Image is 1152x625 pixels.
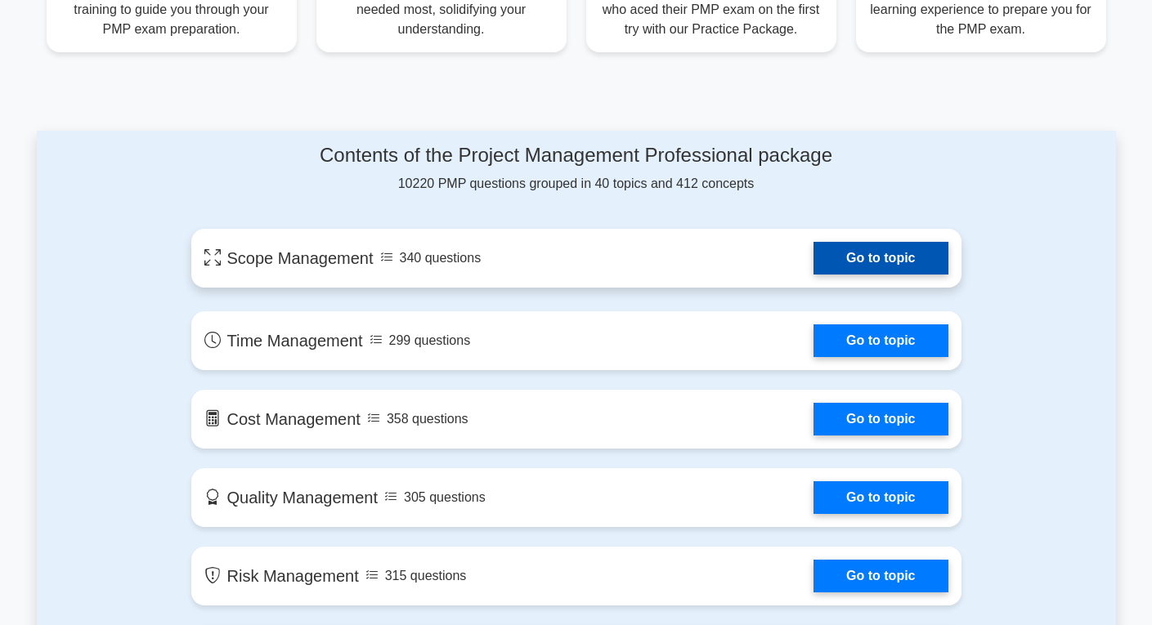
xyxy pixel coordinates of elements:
[814,481,948,514] a: Go to topic
[814,242,948,275] a: Go to topic
[191,144,961,194] div: 10220 PMP questions grouped in 40 topics and 412 concepts
[191,144,961,167] h4: Contents of the Project Management Professional package
[814,560,948,592] a: Go to topic
[814,403,948,435] a: Go to topic
[814,324,948,357] a: Go to topic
